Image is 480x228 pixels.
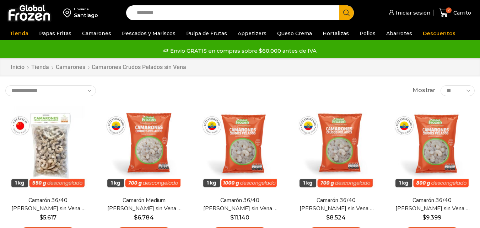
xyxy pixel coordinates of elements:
[230,214,249,221] bdi: 11.140
[339,5,354,20] button: Search button
[437,5,473,21] a: 2 Carrito
[201,196,278,213] a: Camarón 36/40 [PERSON_NAME] sin Vena – Super Prime – Caja 10 kg
[394,196,470,213] a: Camarón 36/40 [PERSON_NAME] sin Vena – Gold – Caja 10 kg
[387,6,430,20] a: Iniciar sesión
[10,196,86,213] a: Camarón 36/40 [PERSON_NAME] sin Vena – Bronze – Caja 10 kg
[79,27,115,40] a: Camarones
[383,27,416,40] a: Abarrotes
[134,214,137,221] span: $
[31,63,49,71] a: Tienda
[394,9,430,16] span: Iniciar sesión
[183,27,231,40] a: Pulpa de Frutas
[55,63,86,71] a: Camarones
[63,7,74,19] img: address-field-icon.svg
[422,214,441,221] bdi: 9.399
[74,7,98,12] div: Enviar a
[446,7,452,13] span: 2
[118,27,179,40] a: Pescados y Mariscos
[134,214,154,221] bdi: 6.784
[5,85,96,96] select: Pedido de la tienda
[10,63,25,71] a: Inicio
[106,196,182,213] a: Camarón Medium [PERSON_NAME] sin Vena – Silver – Caja 10 kg
[39,214,56,221] bdi: 5.617
[319,27,352,40] a: Hortalizas
[326,214,346,221] bdi: 8.524
[422,214,426,221] span: $
[92,64,186,70] h1: Camarones Crudos Pelados sin Vena
[39,214,43,221] span: $
[419,27,459,40] a: Descuentos
[234,27,270,40] a: Appetizers
[36,27,75,40] a: Papas Fritas
[326,214,330,221] span: $
[412,86,435,95] span: Mostrar
[274,27,315,40] a: Queso Crema
[230,214,234,221] span: $
[356,27,379,40] a: Pollos
[298,196,374,213] a: Camarón 36/40 [PERSON_NAME] sin Vena – Silver – Caja 10 kg
[74,12,98,19] div: Santiago
[452,9,471,16] span: Carrito
[6,27,32,40] a: Tienda
[10,63,186,71] nav: Breadcrumb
